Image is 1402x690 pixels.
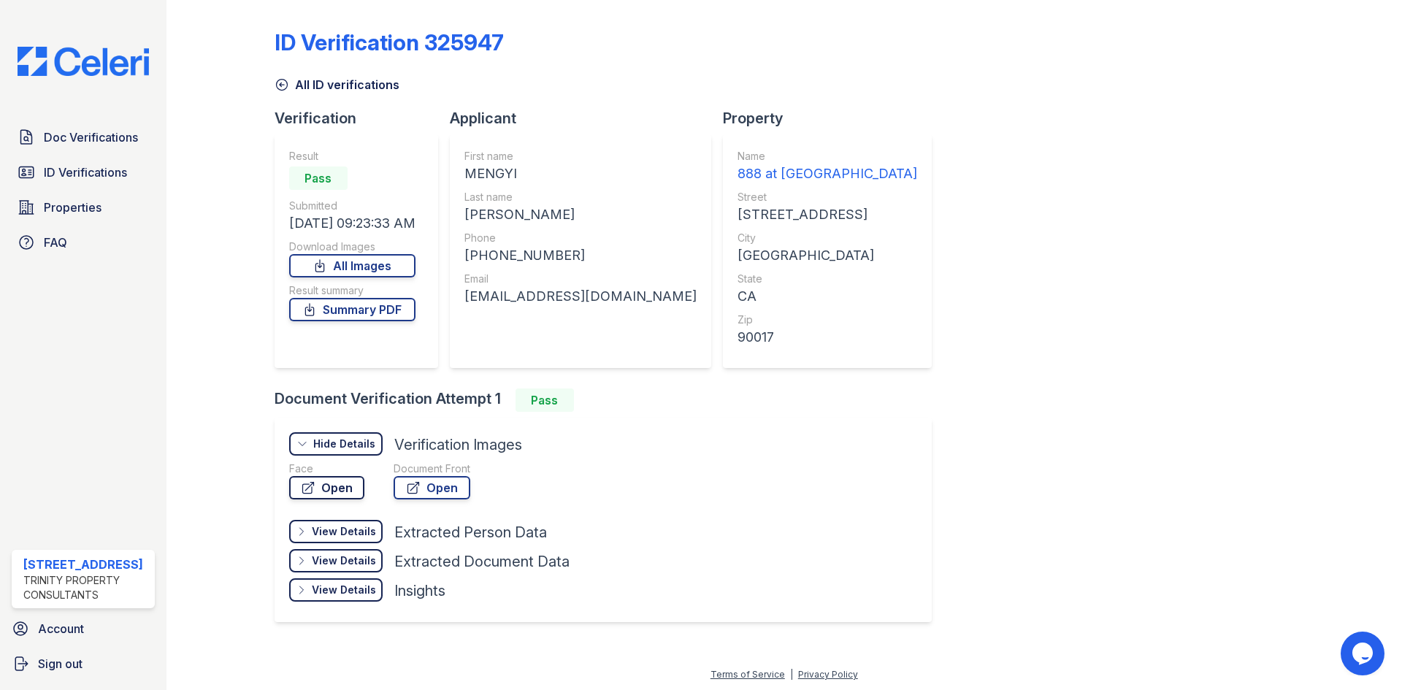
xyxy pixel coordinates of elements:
div: Trinity Property Consultants [23,573,149,602]
div: CA [738,286,917,307]
a: Account [6,614,161,643]
div: Verification [275,108,450,129]
div: City [738,231,917,245]
div: Extracted Person Data [394,522,547,543]
div: Phone [464,231,697,245]
a: Properties [12,193,155,222]
div: Result [289,149,415,164]
div: Hide Details [313,437,375,451]
div: Extracted Document Data [394,551,570,572]
span: Account [38,620,84,637]
div: Verification Images [394,434,522,455]
div: First name [464,149,697,164]
div: MENGYI [464,164,697,184]
div: Email [464,272,697,286]
div: Street [738,190,917,204]
div: [STREET_ADDRESS] [23,556,149,573]
div: Document Verification Attempt 1 [275,388,943,412]
div: [EMAIL_ADDRESS][DOMAIN_NAME] [464,286,697,307]
div: Zip [738,313,917,327]
div: Pass [289,166,348,190]
div: [PERSON_NAME] [464,204,697,225]
div: 888 at [GEOGRAPHIC_DATA] [738,164,917,184]
img: CE_Logo_Blue-a8612792a0a2168367f1c8372b55b34899dd931a85d93a1a3d3e32e68fde9ad4.png [6,47,161,76]
div: Pass [516,388,574,412]
div: Submitted [289,199,415,213]
div: Property [723,108,943,129]
div: View Details [312,553,376,568]
a: Open [394,476,470,499]
div: View Details [312,524,376,539]
a: Terms of Service [710,669,785,680]
div: 90017 [738,327,917,348]
a: All Images [289,254,415,277]
span: ID Verifications [44,164,127,181]
div: Face [289,461,364,476]
a: Summary PDF [289,298,415,321]
div: [GEOGRAPHIC_DATA] [738,245,917,266]
a: Name 888 at [GEOGRAPHIC_DATA] [738,149,917,184]
iframe: chat widget [1341,632,1387,675]
div: [PHONE_NUMBER] [464,245,697,266]
div: Applicant [450,108,723,129]
div: [STREET_ADDRESS] [738,204,917,225]
div: [DATE] 09:23:33 AM [289,213,415,234]
span: Properties [44,199,101,216]
span: FAQ [44,234,67,251]
div: Download Images [289,239,415,254]
div: Last name [464,190,697,204]
a: Open [289,476,364,499]
a: Sign out [6,649,161,678]
div: Result summary [289,283,415,298]
a: Doc Verifications [12,123,155,152]
div: Name [738,149,917,164]
span: Doc Verifications [44,129,138,146]
a: ID Verifications [12,158,155,187]
a: Privacy Policy [798,669,858,680]
span: Sign out [38,655,83,672]
a: FAQ [12,228,155,257]
div: Document Front [394,461,470,476]
div: State [738,272,917,286]
div: Insights [394,580,445,601]
a: All ID verifications [275,76,399,93]
div: ID Verification 325947 [275,29,504,55]
div: View Details [312,583,376,597]
div: | [790,669,793,680]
